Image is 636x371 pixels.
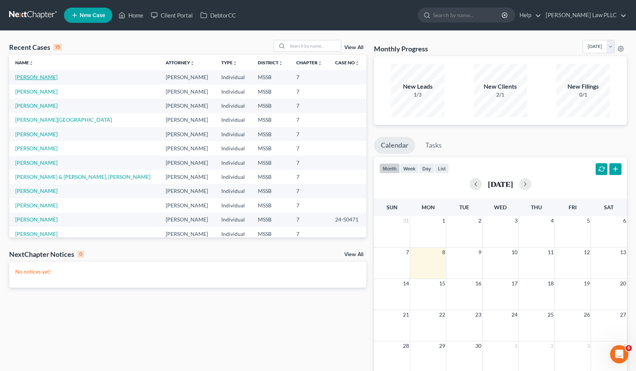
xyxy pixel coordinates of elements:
td: [PERSON_NAME] [160,127,215,141]
span: 19 [583,279,591,288]
span: 4 [550,216,555,225]
a: Districtunfold_more [258,60,283,65]
td: [PERSON_NAME] [160,141,215,155]
h3: Monthly Progress [374,44,428,53]
td: [PERSON_NAME] [160,184,215,198]
a: [PERSON_NAME] Law PLLC [542,8,626,22]
span: 31 [402,216,410,225]
div: 2/1 [474,91,527,99]
span: 28 [402,341,410,350]
span: 7 [405,248,410,257]
div: 0 [77,251,84,258]
td: 7 [290,70,329,84]
div: New Filings [556,82,610,91]
td: 7 [290,127,329,141]
td: MSSB [252,141,290,155]
td: Individual [215,156,252,170]
span: 24 [511,310,518,319]
i: unfold_more [29,61,34,65]
td: 7 [290,227,329,241]
td: 7 [290,99,329,113]
a: [PERSON_NAME] [15,231,58,237]
span: Tue [459,204,469,210]
span: 5 [586,216,591,225]
i: unfold_more [233,61,237,65]
span: 16 [475,279,482,288]
td: 7 [290,170,329,184]
td: 7 [290,141,329,155]
i: unfold_more [355,61,360,65]
td: MSSB [252,198,290,212]
td: 7 [290,198,329,212]
input: Search by name... [433,8,503,22]
span: Sun [387,204,398,210]
span: 11 [547,248,555,257]
td: Individual [215,213,252,227]
td: 7 [290,156,329,170]
a: [PERSON_NAME] [15,74,58,80]
span: 15 [438,279,446,288]
span: 9 [478,248,482,257]
span: 26 [583,310,591,319]
td: MSSB [252,113,290,127]
a: Help [516,8,541,22]
td: [PERSON_NAME] [160,170,215,184]
td: Individual [215,198,252,212]
button: day [419,163,435,174]
span: 17 [511,279,518,288]
td: Individual [215,227,252,241]
span: 6 [622,216,627,225]
div: 0/1 [556,91,610,99]
td: [PERSON_NAME] [160,113,215,127]
span: Mon [422,204,435,210]
span: 27 [619,310,627,319]
span: 22 [438,310,446,319]
div: 15 [53,44,62,51]
td: [PERSON_NAME] [160,227,215,241]
span: 1 [514,341,518,350]
a: View All [344,252,363,257]
span: 23 [475,310,482,319]
a: Nameunfold_more [15,60,34,65]
td: 24-50471 [329,213,366,227]
div: NextChapter Notices [9,250,84,259]
a: [PERSON_NAME] [15,131,58,137]
td: Individual [215,141,252,155]
span: 29 [438,341,446,350]
td: MSSB [252,170,290,184]
td: 7 [290,84,329,99]
a: Case Nounfold_more [335,60,360,65]
a: Typeunfold_more [221,60,237,65]
span: 2 [478,216,482,225]
p: No notices yet! [15,268,360,275]
td: MSSB [252,184,290,198]
a: [PERSON_NAME] [15,102,58,109]
span: 18 [547,279,555,288]
iframe: Intercom live chat [610,345,628,363]
a: DebtorCC [197,8,240,22]
span: New Case [80,13,105,18]
td: [PERSON_NAME] [160,213,215,227]
h2: [DATE] [488,180,513,188]
div: Recent Cases [9,43,62,52]
td: MSSB [252,70,290,84]
a: Client Portal [147,8,197,22]
td: [PERSON_NAME] [160,70,215,84]
span: 2 [550,341,555,350]
a: Calendar [374,137,415,154]
span: 1 [441,216,446,225]
a: [PERSON_NAME][GEOGRAPHIC_DATA] [15,116,112,123]
td: [PERSON_NAME] [160,198,215,212]
span: Sat [604,204,614,210]
td: MSSB [252,127,290,141]
td: MSSB [252,213,290,227]
span: 3 [586,341,591,350]
td: Individual [215,70,252,84]
a: Attorneyunfold_more [166,60,195,65]
div: 1/3 [391,91,444,99]
span: 8 [441,248,446,257]
td: MSSB [252,99,290,113]
span: Thu [531,204,542,210]
input: Search by name... [288,40,341,51]
td: [PERSON_NAME] [160,99,215,113]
